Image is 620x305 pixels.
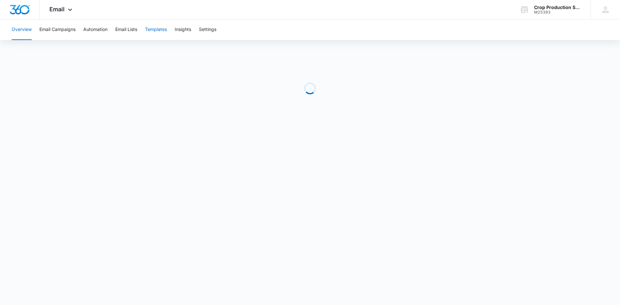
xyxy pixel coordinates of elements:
button: Automation [83,19,108,40]
button: Email Lists [115,19,137,40]
button: Insights [175,19,191,40]
span: Email [49,6,65,13]
button: Email Campaigns [39,19,76,40]
button: Templates [145,19,167,40]
div: account id [534,10,581,15]
button: Settings [199,19,216,40]
div: account name [534,5,581,10]
button: Overview [12,19,32,40]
